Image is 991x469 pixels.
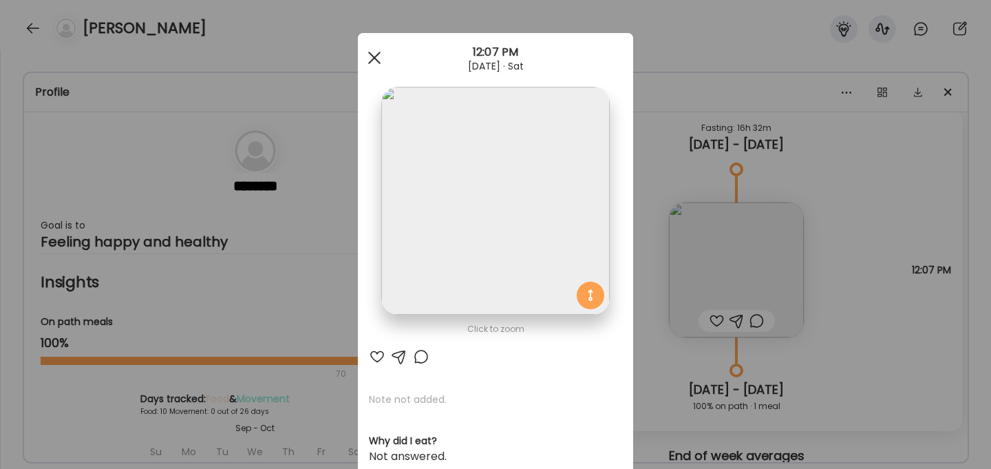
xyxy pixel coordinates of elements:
[369,321,622,337] div: Click to zoom
[369,448,622,465] div: Not answered.
[369,434,622,448] h3: Why did I eat?
[358,44,633,61] div: 12:07 PM
[369,393,622,406] p: Note not added.
[358,61,633,72] div: [DATE] · Sat
[381,87,609,315] img: images%2FZXAj9QGBozXXlRXpWqu7zSXWmp23%2F5srnNXbClcDGO8vvRpWr%2FWNbVcyA0mG6uPAd2OCCd_1080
